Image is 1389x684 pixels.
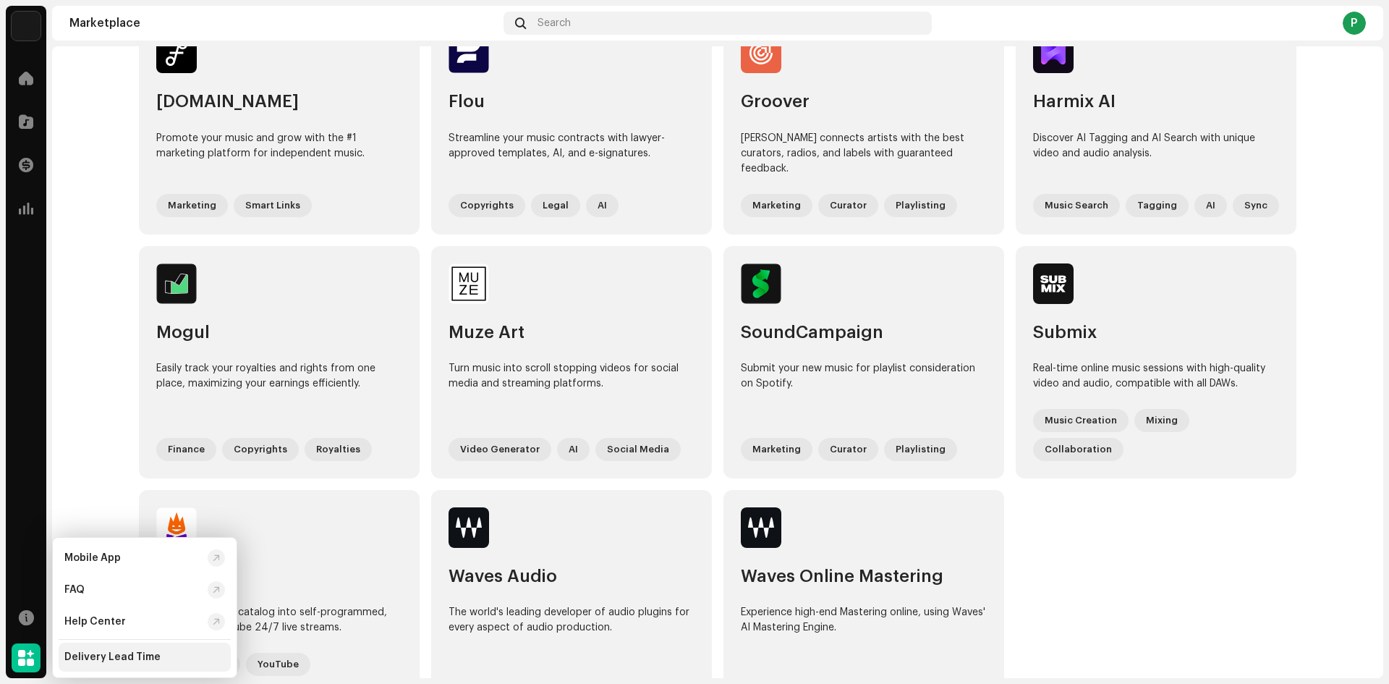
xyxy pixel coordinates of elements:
img: 4efbf0ee-14b1-4b51-a262-405f2c1f933c [1033,33,1074,73]
div: Music Search [1033,194,1120,217]
img: cfbc16e8-65cb-42ba-9d5b-6f621082e3e6 [156,507,197,548]
re-m-nav-item: Help Center [59,607,231,636]
div: [PERSON_NAME] connects artists with the best curators, radios, and labels with guaranteed feedback. [741,131,987,177]
re-m-nav-item: FAQ [59,575,231,604]
div: Mixing [1134,409,1189,432]
div: Submix [1033,321,1279,344]
div: Easily track your royalties and rights from one place, maximizing your earnings efficiently. [156,361,402,421]
img: f9243b49-c25a-4d68-8918-7cbae34de391 [741,33,781,73]
div: Copyrights [449,194,525,217]
div: Mogul [156,321,402,344]
div: Curator [818,438,878,461]
div: AI [586,194,619,217]
div: Marketing [741,194,812,217]
div: Discover AI Tagging and AI Search with unique video and audio analysis. [1033,131,1279,177]
div: Muze Art [449,321,694,344]
img: f6bbf7fb-1a84-49c4-ab47-0dc55801bd65 [741,263,781,304]
re-m-nav-item: Delivery Lead Time [59,643,231,672]
div: Experience high-end Mastering online, using Waves' AI Mastering Engine. [741,605,987,664]
div: Groover [741,90,987,113]
img: 2edc38f6-ddf5-440e-afe4-c31f39d80616 [449,507,489,548]
div: Music Creation [1033,409,1129,432]
img: 4d5a508c-c80f-4d99-b7fb-82554657661d [12,12,41,41]
div: Streamline your music contracts with lawyer-approved templates, AI, and e-signatures. [449,131,694,177]
div: P [1343,12,1366,35]
div: Royalties [305,438,372,461]
div: Video Generator [449,438,551,461]
img: 70660b44-c646-4460-ae8f-61ae6fc98b65 [449,263,489,304]
div: FAQ [64,584,85,596]
div: Copyrights [222,438,299,461]
img: f2913311-899a-4e39-b073-7a152254d51c [449,33,489,73]
div: The world's leading developer of audio plugins for every aspect of audio production. [449,605,694,664]
div: Waves Online Mastering [741,565,987,588]
img: 20a05f98-94d1-4337-b8f1-88de39a635b4 [741,507,781,548]
img: e31f89c7-56d3-452a-a576-703bf0380ad5 [156,263,197,304]
div: Marketplace [69,17,498,29]
div: AI [557,438,590,461]
div: Harmix AI [1033,90,1279,113]
div: Tagging [1126,194,1189,217]
div: Marketing [741,438,812,461]
span: Search [538,17,571,29]
div: SoundCampaign [741,321,987,344]
div: Sync [1233,194,1279,217]
div: Playlisting [884,194,957,217]
div: Submit your new music for playlist consideration on Spotify. [741,361,987,421]
div: Promote your music and grow with the #1 marketing platform for independent music. [156,131,402,177]
div: Flou [449,90,694,113]
div: Playlisting [884,438,957,461]
div: AI [1194,194,1227,217]
div: Mobile App [64,552,121,564]
div: [DOMAIN_NAME] [156,90,402,113]
div: YouTube [246,653,310,676]
div: Turn music into scroll stopping videos for social media and streaming platforms. [449,361,694,421]
div: Finance [156,438,216,461]
div: Social Media [595,438,681,461]
div: Collaboration [1033,438,1123,461]
div: Tribecast [156,565,402,588]
div: Curator [818,194,878,217]
div: Transforms your catalog into self-programmed, interactive YouTube 24/7 live streams. [156,605,402,636]
img: b9de4340-9125-4629-bc9f-1d5712c7440d [1033,263,1074,304]
div: Marketing [156,194,228,217]
div: Delivery Lead Time [64,651,161,663]
div: Waves Audio [449,565,694,588]
div: Help Center [64,616,126,628]
div: Real-time online music sessions with high-quality video and audio, compatible with all DAWs. [1033,361,1279,392]
div: Smart Links [234,194,312,217]
img: 46c17930-3148-471f-8b2a-36717c1ad0d1 [156,33,197,73]
div: Legal [531,194,580,217]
